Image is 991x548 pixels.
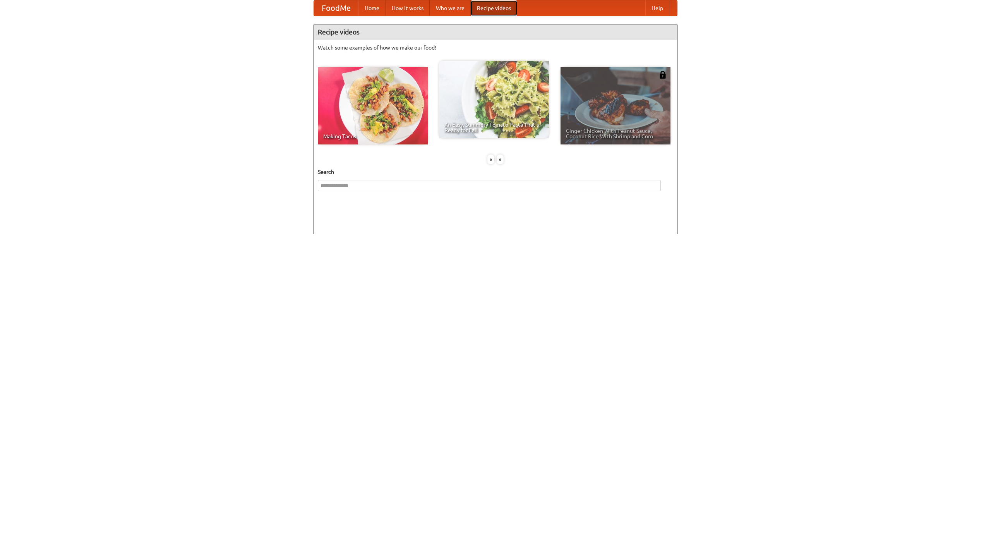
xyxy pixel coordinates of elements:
span: Making Tacos [323,134,422,139]
a: Who we are [430,0,471,16]
h4: Recipe videos [314,24,677,40]
a: Home [358,0,386,16]
div: » [497,155,504,164]
a: An Easy, Summery Tomato Pasta That's Ready for Fall [439,61,549,138]
a: Making Tacos [318,67,428,144]
span: An Easy, Summery Tomato Pasta That's Ready for Fall [444,122,544,133]
div: « [487,155,494,164]
h5: Search [318,168,673,176]
a: Help [645,0,669,16]
img: 483408.png [659,71,667,79]
a: FoodMe [314,0,358,16]
a: How it works [386,0,430,16]
p: Watch some examples of how we make our food! [318,44,673,52]
a: Recipe videos [471,0,517,16]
